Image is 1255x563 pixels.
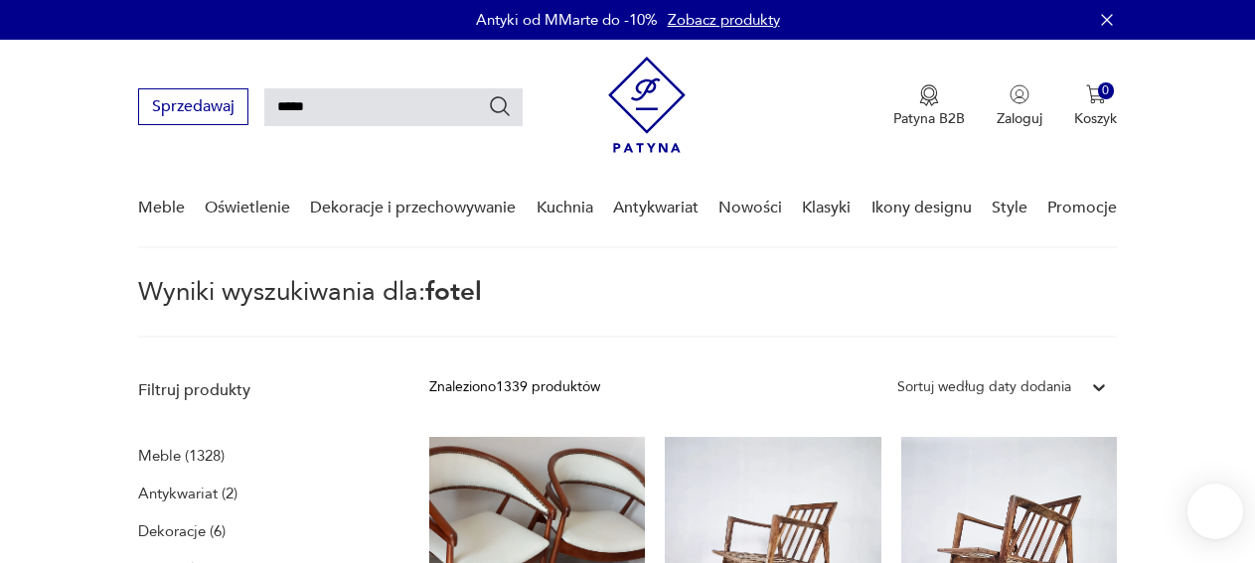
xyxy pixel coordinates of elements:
p: Wyniki wyszukiwania dla: [138,280,1117,338]
a: Style [992,170,1027,246]
a: Ikony designu [871,170,972,246]
div: Sortuj według daty dodania [897,376,1071,398]
button: 0Koszyk [1074,84,1117,128]
a: Meble [138,170,185,246]
img: Patyna - sklep z meblami i dekoracjami vintage [608,57,686,153]
img: Ikona medalu [919,84,939,106]
p: Zaloguj [997,109,1042,128]
p: Koszyk [1074,109,1117,128]
a: Antykwariat [613,170,699,246]
a: Zobacz produkty [668,10,780,30]
iframe: Smartsupp widget button [1187,484,1243,539]
button: Zaloguj [997,84,1042,128]
a: Oświetlenie [205,170,290,246]
a: Dekoracje (6) [138,517,226,545]
a: Meble (1328) [138,442,225,470]
a: Ikona medaluPatyna B2B [893,84,965,128]
span: fotel [425,274,482,310]
button: Sprzedawaj [138,88,248,125]
p: Filtruj produkty [138,379,382,401]
p: Antyki od MMarte do -10% [476,10,658,30]
img: Ikonka użytkownika [1010,84,1029,104]
a: Klasyki [802,170,851,246]
a: Sprzedawaj [138,101,248,115]
div: 0 [1098,82,1115,99]
img: Ikona koszyka [1086,84,1106,104]
a: Promocje [1047,170,1117,246]
button: Szukaj [488,94,512,118]
div: Znaleziono 1339 produktów [429,376,600,398]
button: Patyna B2B [893,84,965,128]
p: Patyna B2B [893,109,965,128]
a: Kuchnia [537,170,593,246]
a: Dekoracje i przechowywanie [310,170,516,246]
a: Nowości [718,170,782,246]
a: Antykwariat (2) [138,480,237,507]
